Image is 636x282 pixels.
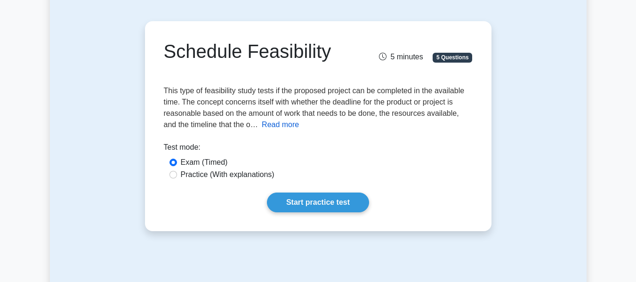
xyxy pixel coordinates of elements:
[181,157,228,168] label: Exam (Timed)
[267,193,369,212] a: Start practice test
[164,40,366,63] h1: Schedule Feasibility
[164,142,473,157] div: Test mode:
[181,169,274,180] label: Practice (With explanations)
[262,119,299,130] button: Read more
[433,53,472,62] span: 5 Questions
[379,53,423,61] span: 5 minutes
[164,87,465,129] span: This type of feasibility study tests if the proposed project can be completed in the available ti...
